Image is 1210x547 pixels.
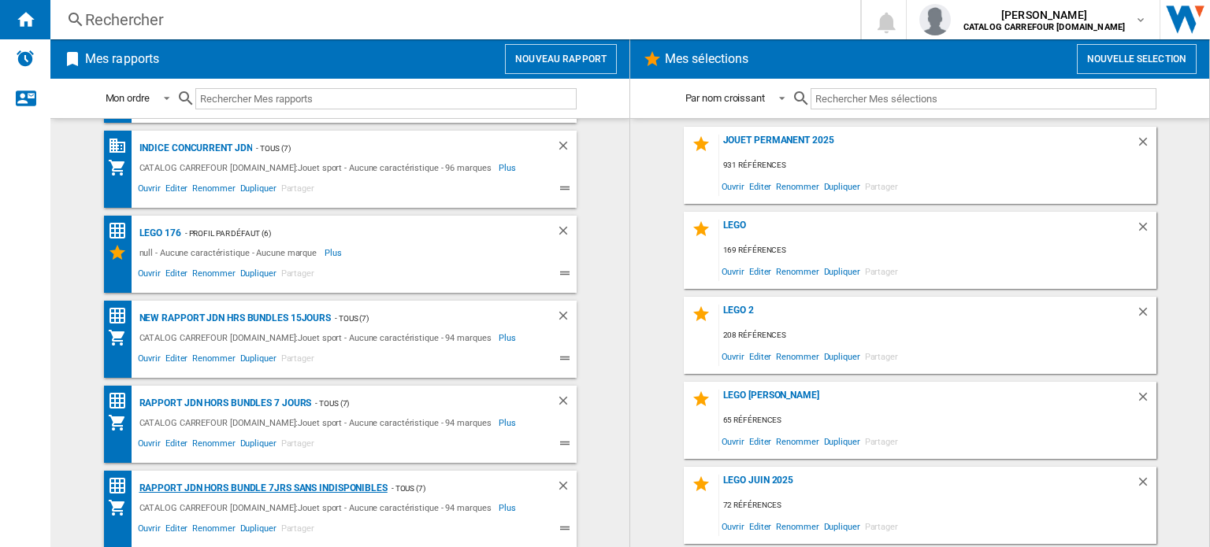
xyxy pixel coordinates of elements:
[719,431,747,452] span: Ouvrir
[108,328,135,347] div: Mon assortiment
[1136,220,1156,241] div: Supprimer
[388,479,525,498] div: - TOUS (7)
[1077,44,1197,74] button: Nouvelle selection
[499,413,518,432] span: Plus
[774,516,821,537] span: Renommer
[719,390,1136,411] div: LEGO [PERSON_NAME]
[1136,475,1156,496] div: Supprimer
[863,176,900,197] span: Partager
[16,49,35,68] img: alerts-logo.svg
[163,351,190,370] span: Editer
[719,176,747,197] span: Ouvrir
[135,139,253,158] div: INDICE CONCURRENT JDN
[556,224,577,243] div: Supprimer
[181,224,525,243] div: - Profil par défaut (6)
[190,521,237,540] span: Renommer
[252,139,524,158] div: - TOUS (7)
[108,306,135,326] div: Matrice des prix
[863,516,900,537] span: Partager
[135,224,181,243] div: LEGO 176
[556,394,577,413] div: Supprimer
[822,431,863,452] span: Dupliquer
[499,498,518,517] span: Plus
[822,346,863,367] span: Dupliquer
[863,346,900,367] span: Partager
[719,496,1156,516] div: 72 références
[108,221,135,241] div: Matrice des prix
[135,158,499,177] div: CATALOG CARREFOUR [DOMAIN_NAME]:Jouet sport - Aucune caractéristique - 96 marques
[108,243,135,262] div: Mes Sélections
[108,476,135,496] div: Matrice des prix
[685,92,765,104] div: Par nom croissant
[822,261,863,282] span: Dupliquer
[774,261,821,282] span: Renommer
[774,176,821,197] span: Renommer
[135,436,163,455] span: Ouvrir
[747,431,774,452] span: Editer
[238,351,279,370] span: Dupliquer
[863,261,900,282] span: Partager
[662,44,752,74] h2: Mes sélections
[190,436,237,455] span: Renommer
[135,309,332,328] div: New rapport JDN hRS BUNDLES 15jOURS
[108,498,135,517] div: Mon assortiment
[747,516,774,537] span: Editer
[1136,390,1156,411] div: Supprimer
[963,22,1125,32] b: CATALOG CARREFOUR [DOMAIN_NAME]
[238,521,279,540] span: Dupliquer
[238,266,279,285] span: Dupliquer
[135,394,312,413] div: Rapport JDN Hors Bundles 7 jours
[279,266,317,285] span: Partager
[919,4,951,35] img: profile.jpg
[963,7,1125,23] span: [PERSON_NAME]
[747,346,774,367] span: Editer
[135,328,499,347] div: CATALOG CARREFOUR [DOMAIN_NAME]:Jouet sport - Aucune caractéristique - 94 marques
[163,436,190,455] span: Editer
[190,266,237,285] span: Renommer
[135,243,325,262] div: null - Aucune caractéristique - Aucune marque
[719,261,747,282] span: Ouvrir
[135,498,499,517] div: CATALOG CARREFOUR [DOMAIN_NAME]:Jouet sport - Aucune caractéristique - 94 marques
[719,475,1136,496] div: LEGO Juin 2025
[108,391,135,411] div: Matrice des prix
[163,266,190,285] span: Editer
[279,351,317,370] span: Partager
[719,156,1156,176] div: 931 références
[747,176,774,197] span: Editer
[279,436,317,455] span: Partager
[108,413,135,432] div: Mon assortiment
[719,220,1136,241] div: Lego
[135,351,163,370] span: Ouvrir
[163,181,190,200] span: Editer
[719,135,1136,156] div: Jouet Permanent 2025
[82,44,162,74] h2: Mes rapports
[238,181,279,200] span: Dupliquer
[190,351,237,370] span: Renommer
[135,521,163,540] span: Ouvrir
[811,88,1156,109] input: Rechercher Mes sélections
[719,516,747,537] span: Ouvrir
[135,181,163,200] span: Ouvrir
[190,181,237,200] span: Renommer
[108,158,135,177] div: Mon assortiment
[556,309,577,328] div: Supprimer
[279,521,317,540] span: Partager
[135,413,499,432] div: CATALOG CARREFOUR [DOMAIN_NAME]:Jouet sport - Aucune caractéristique - 94 marques
[331,309,524,328] div: - TOUS (7)
[311,394,524,413] div: - TOUS (7)
[719,326,1156,346] div: 208 références
[163,521,190,540] span: Editer
[195,88,577,109] input: Rechercher Mes rapports
[822,516,863,537] span: Dupliquer
[719,411,1156,431] div: 65 références
[505,44,617,74] button: Nouveau rapport
[135,479,388,498] div: Rapport JDN Hors bundle 7Jrs sans indisponibles
[499,158,518,177] span: Plus
[1136,135,1156,156] div: Supprimer
[863,431,900,452] span: Partager
[106,92,150,104] div: Mon ordre
[747,261,774,282] span: Editer
[719,346,747,367] span: Ouvrir
[135,266,163,285] span: Ouvrir
[499,328,518,347] span: Plus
